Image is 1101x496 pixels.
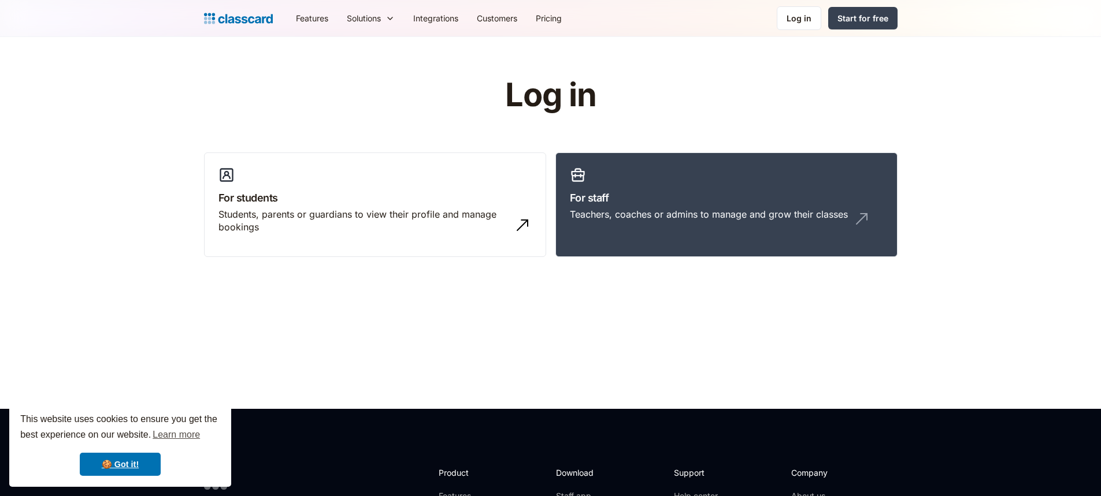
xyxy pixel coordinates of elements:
[555,152,898,258] a: For staffTeachers, coaches or admins to manage and grow their classes
[439,467,501,479] h2: Product
[367,77,734,113] h1: Log in
[218,208,509,234] div: Students, parents or guardians to view their profile and manage bookings
[404,5,468,31] a: Integrations
[347,12,381,24] div: Solutions
[570,208,848,221] div: Teachers, coaches or admins to manage and grow their classes
[828,7,898,29] a: Start for free
[468,5,527,31] a: Customers
[791,467,868,479] h2: Company
[570,190,883,206] h3: For staff
[204,10,273,27] a: Logo
[837,12,888,24] div: Start for free
[338,5,404,31] div: Solutions
[20,412,220,443] span: This website uses cookies to ensure you get the best experience on our website.
[218,190,532,206] h3: For students
[80,453,161,476] a: dismiss cookie message
[287,5,338,31] a: Features
[777,6,821,30] a: Log in
[556,467,603,479] h2: Download
[9,401,231,487] div: cookieconsent
[204,152,546,258] a: For studentsStudents, parents or guardians to view their profile and manage bookings
[674,467,721,479] h2: Support
[527,5,571,31] a: Pricing
[787,12,811,24] div: Log in
[151,426,202,443] a: learn more about cookies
